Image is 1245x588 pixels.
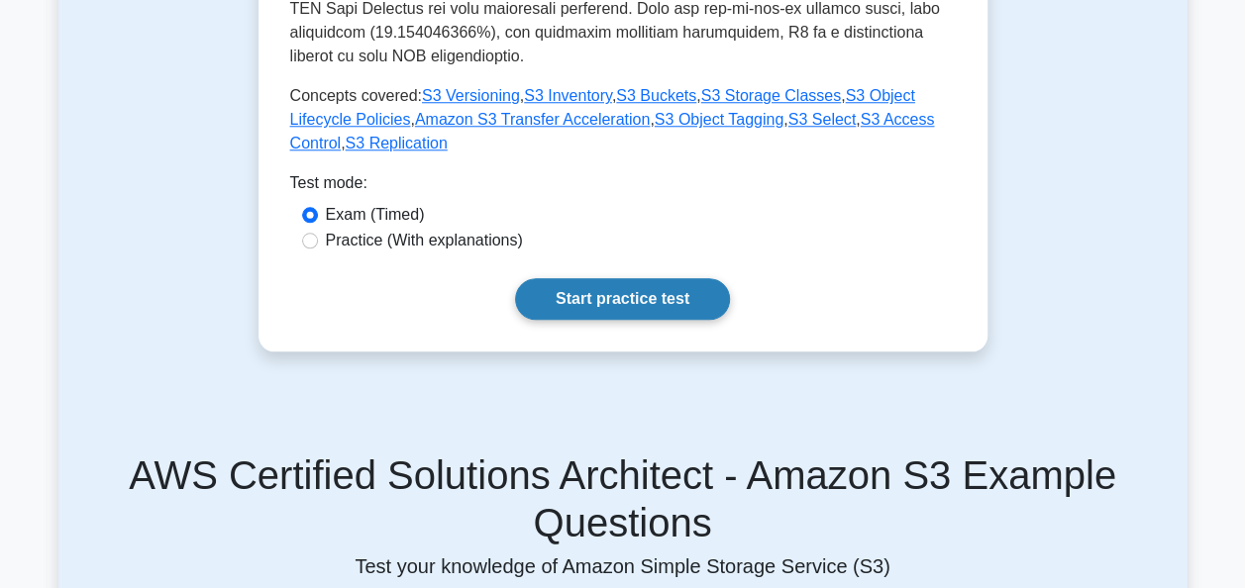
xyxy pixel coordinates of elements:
[290,84,956,155] p: Concepts covered: , , , , , , , , ,
[70,451,1176,546] h5: AWS Certified Solutions Architect - Amazon S3 Example Questions
[655,111,783,128] a: S3 Object Tagging
[70,554,1176,578] p: Test your knowledge of Amazon Simple Storage Service (S3)
[616,87,696,104] a: S3 Buckets
[524,87,612,104] a: S3 Inventory
[415,111,650,128] a: Amazon S3 Transfer Acceleration
[326,203,425,227] label: Exam (Timed)
[788,111,856,128] a: S3 Select
[422,87,520,104] a: S3 Versioning
[346,135,448,151] a: S3 Replication
[290,171,956,203] div: Test mode:
[326,229,523,252] label: Practice (With explanations)
[701,87,841,104] a: S3 Storage Classes
[515,278,730,320] a: Start practice test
